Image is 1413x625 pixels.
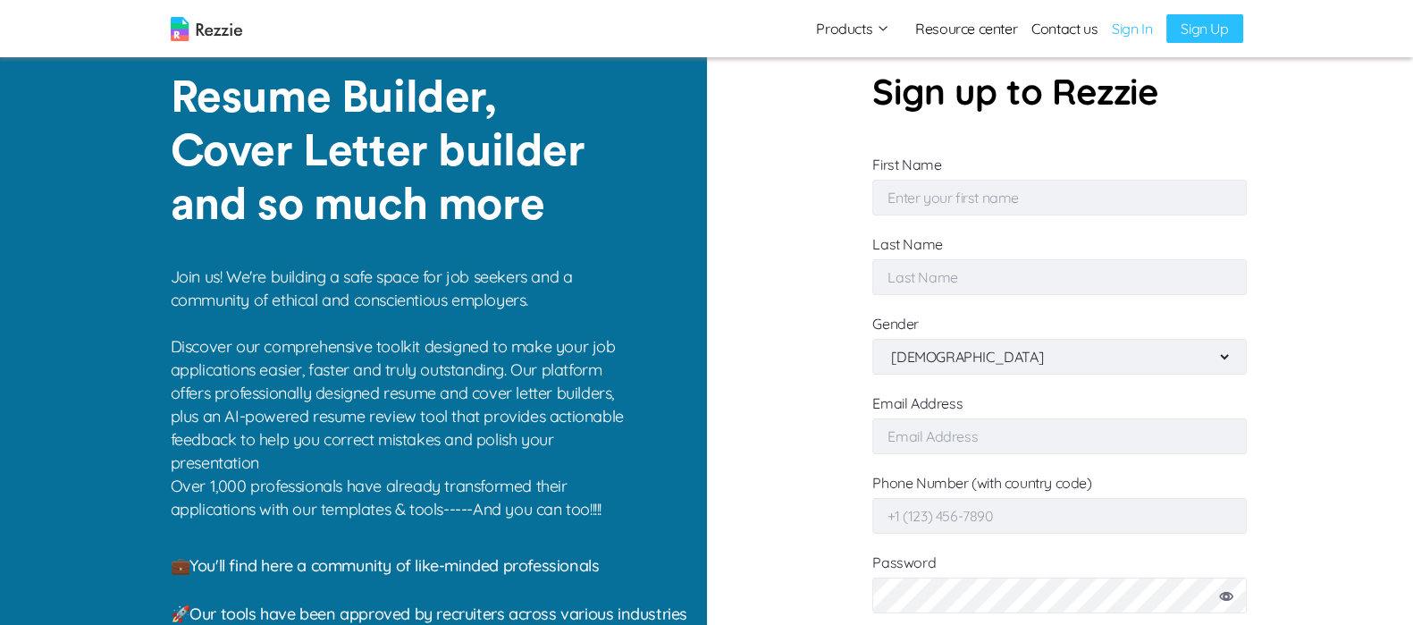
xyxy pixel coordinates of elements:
input: Password [872,578,1247,613]
a: Sign In [1112,18,1152,39]
span: 💼 You'll find here a community of like-minded professionals [171,555,600,576]
label: Last Name [872,235,1247,286]
input: Phone Number (with country code) [872,498,1247,534]
label: Phone Number (with country code) [872,474,1247,525]
button: Products [816,18,890,39]
p: Resume Builder, Cover Letter builder and so much more [171,72,617,232]
a: Resource center [915,18,1017,39]
img: logo [171,17,242,41]
p: Over 1,000 professionals have already transformed their applications with our templates & tools--... [171,475,636,521]
a: Sign Up [1166,14,1242,43]
label: Email Address [872,394,1247,445]
label: Gender [872,315,919,333]
p: Sign up to Rezzie [872,64,1247,118]
p: Join us! We're building a safe space for job seekers and a community of ethical and conscientious... [171,266,636,475]
input: Last Name [872,259,1247,295]
input: Email Address [872,418,1247,454]
input: First Name [872,180,1247,215]
label: First Name [872,156,1247,207]
a: Contact us [1031,18,1098,39]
